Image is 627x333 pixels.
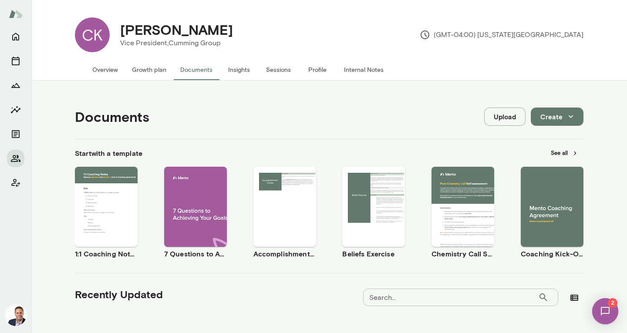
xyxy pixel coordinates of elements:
h6: Coaching Kick-Off | Coaching Agreement [521,249,583,259]
button: Internal Notes [337,59,391,80]
h4: [PERSON_NAME] [120,21,233,38]
h6: Chemistry Call Self-Assessment [Coaches only] [431,249,494,259]
h5: Recently Updated [75,287,163,301]
button: Insights [7,101,24,118]
h6: Start with a template [75,148,142,158]
button: Sessions [259,59,298,80]
button: Growth plan [125,59,173,80]
button: Documents [173,59,219,80]
h6: Accomplishment Tracker [253,249,316,259]
button: Upload [484,108,526,126]
button: Documents [7,125,24,143]
button: Create [531,108,583,126]
h6: 1:1 Coaching Notes [75,249,138,259]
button: Home [7,28,24,45]
button: Client app [7,174,24,192]
p: (GMT-04:00) [US_STATE][GEOGRAPHIC_DATA] [420,30,583,40]
button: Insights [219,59,259,80]
img: Mento [9,6,23,22]
h6: Beliefs Exercise [342,249,405,259]
button: Overview [85,59,125,80]
button: Sessions [7,52,24,70]
button: Growth Plan [7,77,24,94]
div: CK [75,17,110,52]
button: See all [546,146,583,160]
button: Members [7,150,24,167]
p: Vice President, Cumming Group [120,38,233,48]
h6: 7 Questions to Achieving Your Goals [164,249,227,259]
h4: Documents [75,108,149,125]
button: Profile [298,59,337,80]
img: Jon Fraser [5,305,26,326]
